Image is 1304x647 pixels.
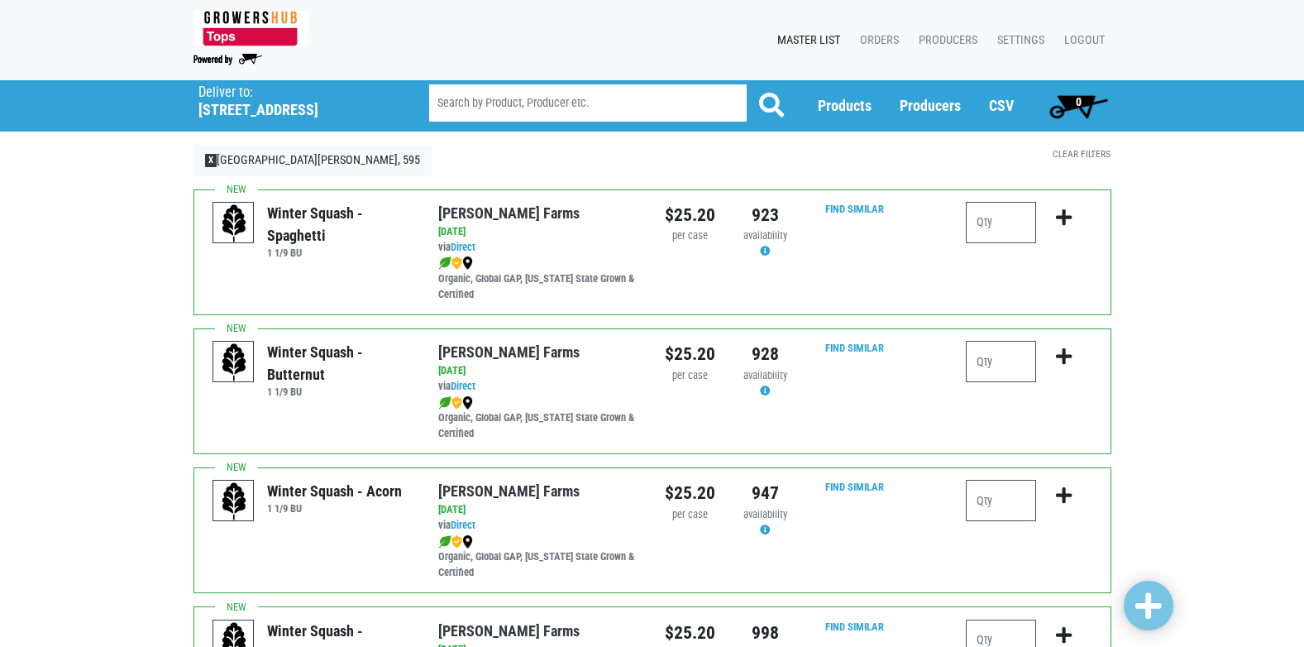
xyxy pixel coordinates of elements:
div: 923 [740,202,791,228]
a: 0 [1042,89,1115,122]
div: Winter Squash - Butternut [267,341,413,386]
div: Organic, Global GAP, [US_STATE] State Grown & Certified [438,256,639,303]
a: [PERSON_NAME] Farms [438,482,580,500]
input: Qty [966,202,1036,243]
a: Direct [451,380,475,392]
p: Deliver to: [198,84,387,101]
div: via [438,518,639,534]
h6: 1 1/9 BU [267,386,413,398]
div: [DATE] [438,502,639,518]
img: map_marker-0e94453035b3232a4d21701695807de9.png [462,256,473,270]
span: availability [743,229,787,242]
a: Find Similar [825,203,884,215]
img: safety-e55c860ca8c00a9c171001a62a92dabd.png [451,396,462,410]
a: Master List [764,25,847,56]
a: Find Similar [825,621,884,633]
img: map_marker-0e94453035b3232a4d21701695807de9.png [462,396,473,410]
div: $25.20 [665,620,715,646]
span: 0 [1076,95,1082,108]
div: $25.20 [665,341,715,367]
input: Qty [966,480,1036,521]
div: $25.20 [665,480,715,506]
img: leaf-e5c59151409436ccce96b2ca1b28e03c.png [438,256,451,270]
span: Tops Sandy Creek, 595 (6103 N Main St, Sandy Creek, NY 13145, USA) [198,80,399,119]
div: Organic, Global GAP, [US_STATE] State Grown & Certified [438,534,639,581]
div: 928 [740,341,791,367]
img: Powered by Big Wheelbarrow [193,54,262,65]
input: Qty [966,341,1036,382]
a: Direct [451,241,475,253]
span: availability [743,508,787,520]
img: placeholder-variety-43d6402dacf2d531de610a020419775a.svg [213,203,255,244]
img: placeholder-variety-43d6402dacf2d531de610a020419775a.svg [213,481,255,522]
img: leaf-e5c59151409436ccce96b2ca1b28e03c.png [438,535,451,549]
div: [DATE] [438,224,639,240]
div: [DATE] [438,363,639,379]
div: per case [665,368,715,384]
a: [PERSON_NAME] Farms [438,622,580,640]
div: Winter Squash - Acorn [267,480,402,502]
a: [PERSON_NAME] Farms [438,204,580,222]
img: placeholder-variety-43d6402dacf2d531de610a020419775a.svg [213,342,255,383]
span: X [205,154,217,167]
a: Clear Filters [1053,148,1111,160]
img: safety-e55c860ca8c00a9c171001a62a92dabd.png [451,535,462,549]
h5: [STREET_ADDRESS] [198,101,387,119]
a: Products [818,97,872,114]
a: Orders [847,25,905,56]
a: X[GEOGRAPHIC_DATA][PERSON_NAME], 595 [193,145,432,176]
div: 998 [740,620,791,646]
div: Organic, Global GAP, [US_STATE] State Grown & Certified [438,395,639,442]
a: Settings [984,25,1051,56]
img: safety-e55c860ca8c00a9c171001a62a92dabd.png [451,256,462,270]
div: 947 [740,480,791,506]
div: per case [665,507,715,523]
div: per case [665,228,715,244]
a: CSV [989,97,1014,114]
a: Find Similar [825,481,884,493]
div: via [438,379,639,395]
img: leaf-e5c59151409436ccce96b2ca1b28e03c.png [438,396,451,410]
a: [PERSON_NAME] Farms [438,343,580,361]
input: Search by Product, Producer etc. [429,84,747,122]
img: map_marker-0e94453035b3232a4d21701695807de9.png [462,535,473,549]
a: Producers [900,97,961,114]
div: via [438,240,639,256]
h6: 1 1/9 BU [267,502,402,515]
span: availability [743,369,787,381]
a: Direct [451,519,475,531]
img: 279edf242af8f9d49a69d9d2afa010fb.png [193,11,308,46]
div: Winter Squash - Spaghetti [267,202,413,247]
h6: 1 1/9 BU [267,247,413,259]
a: Logout [1051,25,1111,56]
a: Producers [905,25,984,56]
div: $25.20 [665,202,715,228]
a: Find Similar [825,342,884,354]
